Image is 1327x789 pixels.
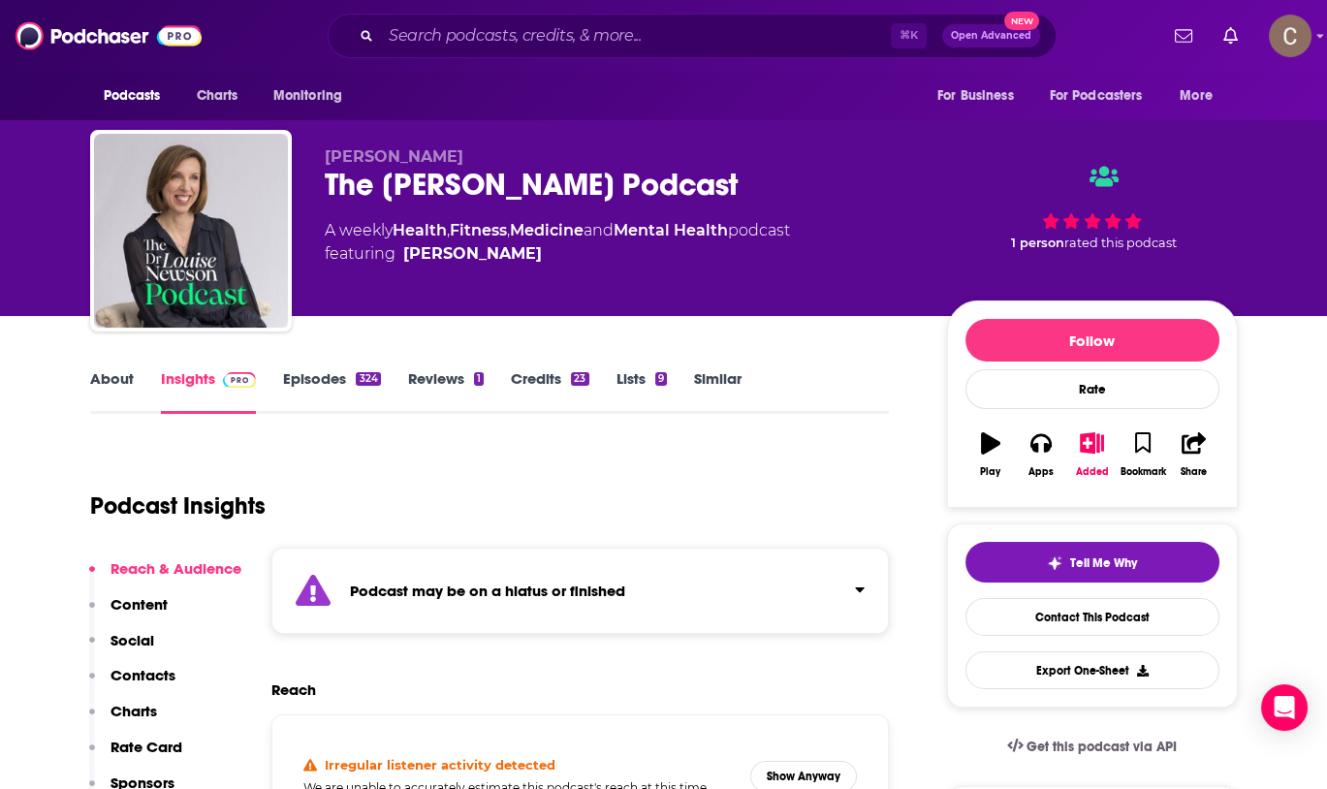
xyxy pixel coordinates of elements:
span: Monitoring [273,82,342,110]
button: Content [89,595,168,631]
span: featuring [325,242,790,266]
a: Episodes324 [283,369,380,414]
img: User Profile [1269,15,1311,57]
a: Get this podcast via API [992,723,1193,771]
section: Click to expand status details [271,548,890,634]
button: Share [1168,420,1218,489]
a: Contact This Podcast [965,598,1219,636]
div: 23 [571,372,588,386]
div: Play [980,466,1000,478]
p: Content [111,595,168,614]
button: Show profile menu [1269,15,1311,57]
a: Show notifications dropdown [1216,19,1246,52]
span: Tell Me Why [1070,555,1137,571]
button: Charts [89,702,157,738]
span: , [507,221,510,239]
a: Show notifications dropdown [1167,19,1200,52]
h1: Podcast Insights [90,491,266,521]
button: open menu [924,78,1038,114]
a: Medicine [510,221,584,239]
button: Added [1066,420,1117,489]
a: About [90,369,134,414]
span: Charts [197,82,238,110]
button: Bookmark [1118,420,1168,489]
span: Open Advanced [951,31,1031,41]
button: Contacts [89,666,175,702]
a: Dr. Louise Newson [403,242,542,266]
a: Fitness [450,221,507,239]
button: Reach & Audience [89,559,241,595]
div: Rate [965,369,1219,409]
a: Reviews1 [408,369,484,414]
button: open menu [1166,78,1237,114]
button: Export One-Sheet [965,651,1219,689]
span: ⌘ K [891,23,927,48]
span: Get this podcast via API [1027,739,1177,755]
button: open menu [1037,78,1171,114]
button: tell me why sparkleTell Me Why [965,542,1219,583]
span: , [447,221,450,239]
p: Reach & Audience [111,559,241,578]
span: Podcasts [104,82,161,110]
a: Charts [184,78,250,114]
input: Search podcasts, credits, & more... [381,20,891,51]
img: Podchaser - Follow, Share and Rate Podcasts [16,17,202,54]
div: Search podcasts, credits, & more... [328,14,1057,58]
span: For Business [937,82,1014,110]
div: Apps [1028,466,1054,478]
button: open menu [260,78,367,114]
img: The Dr Louise Newson Podcast [94,134,288,328]
span: For Podcasters [1050,82,1143,110]
a: Lists9 [616,369,667,414]
button: open menu [90,78,186,114]
a: Health [393,221,447,239]
a: Credits23 [511,369,588,414]
span: More [1180,82,1213,110]
button: Play [965,420,1016,489]
div: Added [1076,466,1109,478]
strong: Podcast may be on a hiatus or finished [350,582,625,600]
button: Social [89,631,154,667]
button: Open AdvancedNew [942,24,1040,47]
div: Bookmark [1120,466,1165,478]
span: rated this podcast [1064,236,1177,250]
button: Apps [1016,420,1066,489]
div: A weekly podcast [325,219,790,266]
a: Mental Health [614,221,728,239]
h4: Irregular listener activity detected [325,757,555,773]
a: Similar [694,369,742,414]
span: Logged in as clay.bolton [1269,15,1311,57]
span: New [1004,12,1039,30]
span: [PERSON_NAME] [325,147,463,166]
div: Share [1181,466,1207,478]
a: InsightsPodchaser Pro [161,369,257,414]
div: 9 [655,372,667,386]
div: 1 [474,372,484,386]
img: tell me why sparkle [1047,555,1062,571]
p: Social [111,631,154,649]
div: Open Intercom Messenger [1261,684,1308,731]
img: Podchaser Pro [223,372,257,388]
div: 1 personrated this podcast [947,147,1238,268]
span: and [584,221,614,239]
button: Rate Card [89,738,182,773]
p: Charts [111,702,157,720]
h2: Reach [271,680,316,699]
p: Contacts [111,666,175,684]
span: 1 person [1011,236,1064,250]
p: Rate Card [111,738,182,756]
div: 324 [356,372,380,386]
button: Follow [965,319,1219,362]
